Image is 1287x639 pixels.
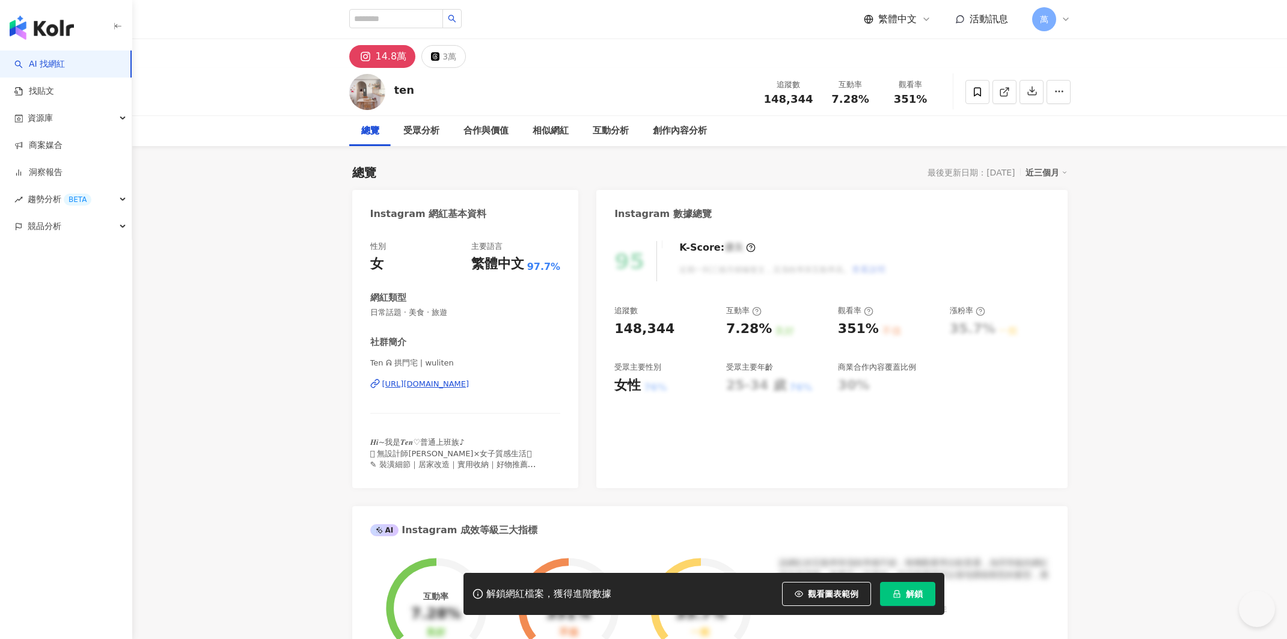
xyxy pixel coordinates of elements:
[370,358,561,368] span: Ten ᕱ 拱門宅 | wuliten
[559,627,578,638] div: 不佳
[878,13,917,26] span: 繁體中文
[894,93,928,105] span: 351%
[14,85,54,97] a: 找貼文
[370,336,406,349] div: 社群簡介
[614,362,661,373] div: 受眾主要性別
[370,207,487,221] div: Instagram 網紅基本資料
[394,82,415,97] div: ten
[527,260,561,274] span: 97.7%
[782,582,871,606] button: 觀看圖表範例
[764,93,813,105] span: 148,344
[1040,13,1048,26] span: 萬
[421,45,466,68] button: 3萬
[653,124,707,138] div: 創作內容分析
[726,362,773,373] div: 受眾主要年齡
[376,48,407,65] div: 14.8萬
[726,320,772,338] div: 7.28%
[442,48,456,65] div: 3萬
[349,45,416,68] button: 14.8萬
[403,124,439,138] div: 受眾分析
[463,124,509,138] div: 合作與價值
[28,105,53,132] span: 資源庫
[691,627,710,638] div: 一般
[831,93,869,105] span: 7.28%
[838,362,916,373] div: 商業合作內容覆蓋比例
[679,241,756,254] div: K-Score :
[764,79,813,91] div: 追蹤數
[614,305,638,316] div: 追蹤數
[471,255,524,274] div: 繁體中文
[533,124,569,138] div: 相似網紅
[370,524,537,537] div: Instagram 成效等級三大指標
[370,379,561,390] a: [URL][DOMAIN_NAME]
[370,255,384,274] div: 女
[808,589,858,599] span: 觀看圖表範例
[370,241,386,252] div: 性別
[838,320,879,338] div: 351%
[838,305,873,316] div: 觀看率
[64,194,91,206] div: BETA
[28,213,61,240] span: 競品分析
[928,168,1015,177] div: 最後更新日期：[DATE]
[14,195,23,204] span: rise
[593,124,629,138] div: 互動分析
[779,557,1050,593] div: 該網紅的互動率和漲粉率都不錯，唯獨觀看率比較普通，為同等級的網紅的中低等級，效果不一定會好，但仍然建議可以發包開箱類型的案型，應該會比較有成效！
[370,524,399,536] div: AI
[880,582,935,606] button: 解鎖
[349,74,385,110] img: KOL Avatar
[370,438,536,480] span: 𝑯𝒊~我是𝑻𝒆𝒏♡普通上班族♪ 𖠿 無設計師[PERSON_NAME]×女子質感生活𖤐 ✎ 裝潢細節｜居家改造｜實用收納｜好物推薦[PERSON_NAME]
[448,14,456,23] span: search
[471,241,503,252] div: 主要語言
[828,79,873,91] div: 互動率
[14,139,63,151] a: 商案媒合
[614,207,712,221] div: Instagram 數據總覽
[893,590,901,598] span: lock
[614,376,641,395] div: 女性
[970,13,1008,25] span: 活動訊息
[888,79,934,91] div: 觀看率
[361,124,379,138] div: 總覽
[426,627,445,638] div: 良好
[10,16,74,40] img: logo
[614,320,674,338] div: 148,344
[1026,165,1068,180] div: 近三個月
[14,58,65,70] a: searchAI 找網紅
[370,307,561,318] span: 日常話題 · 美食 · 旅遊
[486,588,611,601] div: 解鎖網紅檔案，獲得進階數據
[370,292,406,304] div: 網紅類型
[352,164,376,181] div: 總覽
[28,186,91,213] span: 趨勢分析
[906,589,923,599] span: 解鎖
[14,167,63,179] a: 洞察報告
[950,305,985,316] div: 漲粉率
[726,305,762,316] div: 互動率
[382,379,469,390] div: [URL][DOMAIN_NAME]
